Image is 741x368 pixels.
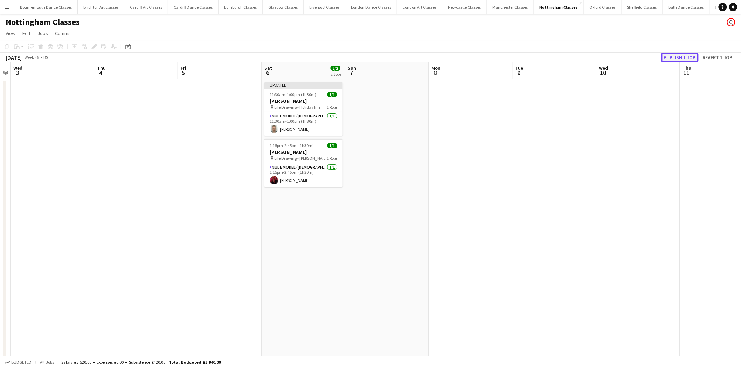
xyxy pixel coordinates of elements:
span: Comms [55,30,71,36]
button: Liverpool Classes [304,0,345,14]
span: 11 [682,69,692,77]
span: All jobs [39,360,55,365]
a: View [3,29,18,38]
button: Cardiff Dance Classes [168,0,219,14]
span: 1:15pm-2:45pm (1h30m) [270,143,314,148]
span: Life Drawing - [PERSON_NAME] [275,156,327,161]
div: [DATE] [6,54,22,61]
button: Oxford Classes [584,0,622,14]
span: Mon [432,65,441,71]
button: Brighton Art classes [78,0,124,14]
span: View [6,30,15,36]
span: Sun [348,65,356,71]
button: Sheffield Classes [622,0,663,14]
span: 5 [180,69,186,77]
span: 6 [263,69,272,77]
span: Total Budgeted £5 940.00 [169,360,221,365]
button: London Dance Classes [345,0,397,14]
app-card-role: Nude Model ([DEMOGRAPHIC_DATA])1/11:15pm-2:45pm (1h30m)[PERSON_NAME] [264,163,343,187]
span: Week 36 [23,55,41,60]
h1: Nottingham Classes [6,17,80,27]
span: 2/2 [331,66,340,71]
button: London Art Classes [397,0,442,14]
a: Edit [20,29,33,38]
span: Thu [97,65,106,71]
span: 11:30am-1:00pm (1h30m) [270,92,317,97]
span: Life Drawing - Holiday Inn [275,104,320,110]
span: Jobs [37,30,48,36]
span: 10 [598,69,608,77]
span: Budgeted [11,360,32,365]
span: Thu [683,65,692,71]
span: 1 Role [327,104,337,110]
app-card-role: Nude Model ([DEMOGRAPHIC_DATA])1/111:30am-1:00pm (1h30m)[PERSON_NAME] [264,112,343,136]
span: 7 [347,69,356,77]
span: Edit [22,30,30,36]
button: Cardiff Art Classes [124,0,168,14]
span: Wed [599,65,608,71]
app-job-card: 1:15pm-2:45pm (1h30m)1/1[PERSON_NAME] Life Drawing - [PERSON_NAME]1 RoleNude Model ([DEMOGRAPHIC_... [264,139,343,187]
a: Jobs [35,29,51,38]
span: 9 [514,69,524,77]
app-job-card: Updated11:30am-1:00pm (1h30m)1/1[PERSON_NAME] Life Drawing - Holiday Inn1 RoleNude Model ([DEMOGR... [264,82,343,136]
h3: [PERSON_NAME] [264,149,343,155]
button: Edinburgh Classes [219,0,263,14]
app-user-avatar: VOSH Limited [727,18,735,26]
button: Budgeted [4,359,33,366]
span: Wed [13,65,22,71]
span: 4 [96,69,106,77]
button: Bournemouth Dance Classes [14,0,78,14]
span: Tue [515,65,524,71]
h3: [PERSON_NAME] [264,98,343,104]
span: 8 [431,69,441,77]
span: Fri [181,65,186,71]
button: Newcastle Classes [442,0,487,14]
div: Salary £5 520.00 + Expenses £0.00 + Subsistence £420.00 = [61,360,221,365]
span: 1/1 [327,143,337,148]
button: Publish 1 job [661,53,699,62]
button: Manchester Classes [487,0,534,14]
div: Updated [264,82,343,88]
span: 3 [12,69,22,77]
button: Glasgow Classes [263,0,304,14]
span: 1 Role [327,156,337,161]
button: Revert 1 job [700,53,735,62]
div: BST [43,55,50,60]
span: 1/1 [327,92,337,97]
span: Sat [264,65,272,71]
div: 2 Jobs [331,71,342,77]
button: Nottingham Classes [534,0,584,14]
a: Comms [52,29,74,38]
button: Bath Dance Classes [663,0,710,14]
